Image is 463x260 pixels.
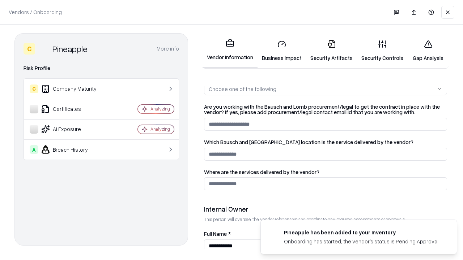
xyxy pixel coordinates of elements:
[30,145,116,154] div: Breach History
[24,43,35,55] div: C
[30,84,38,93] div: C
[30,125,116,134] div: AI Exposure
[157,42,179,55] button: More info
[38,43,50,55] img: Pineapple
[30,105,116,113] div: Certificates
[204,169,447,175] label: Where are the services delivered by the vendor?
[204,82,447,95] button: Choose one of the following...
[52,43,88,55] div: Pineapple
[30,84,116,93] div: Company Maturity
[357,34,408,68] a: Security Controls
[24,64,179,73] div: Risk Profile
[258,34,306,68] a: Business Impact
[209,85,280,93] div: Choose one of the following...
[284,238,439,245] div: Onboarding has started, the vendor's status is Pending Approval.
[150,106,170,112] div: Analyzing
[204,231,447,237] label: Full Name *
[269,229,278,237] img: pineappleenergy.com
[150,126,170,132] div: Analyzing
[30,145,38,154] div: A
[284,229,439,236] div: Pineapple has been added to your inventory
[408,34,449,68] a: Gap Analysis
[203,33,258,68] a: Vendor Information
[9,8,62,16] p: Vendors / Onboarding
[204,216,447,222] p: This person will oversee the vendor relationship and coordinate any required assessments or appro...
[306,34,357,68] a: Security Artifacts
[204,104,447,115] label: Are you working with the Bausch and Lomb procurement/legal to get the contract in place with the ...
[204,205,447,213] div: Internal Owner
[204,139,447,145] label: Which Bausch and [GEOGRAPHIC_DATA] location is the service delivered by the vendor?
